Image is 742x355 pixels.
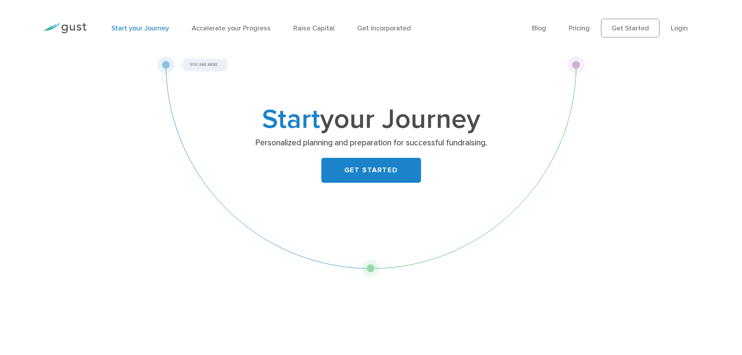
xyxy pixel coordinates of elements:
p: Personalized planning and preparation for successful fundraising. [220,138,522,148]
a: Start your Journey [111,24,169,32]
a: Pricing [569,24,590,32]
a: Blog [532,24,546,32]
span: Start [262,103,320,136]
a: Raise Capital [293,24,335,32]
a: Get Incorporated [357,24,411,32]
a: Get Started [601,19,659,37]
img: Gust Logo [43,23,86,34]
a: Accelerate your Progress [192,24,271,32]
h1: your Journey [217,107,525,132]
a: GET STARTED [321,158,421,183]
a: Login [671,24,688,32]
